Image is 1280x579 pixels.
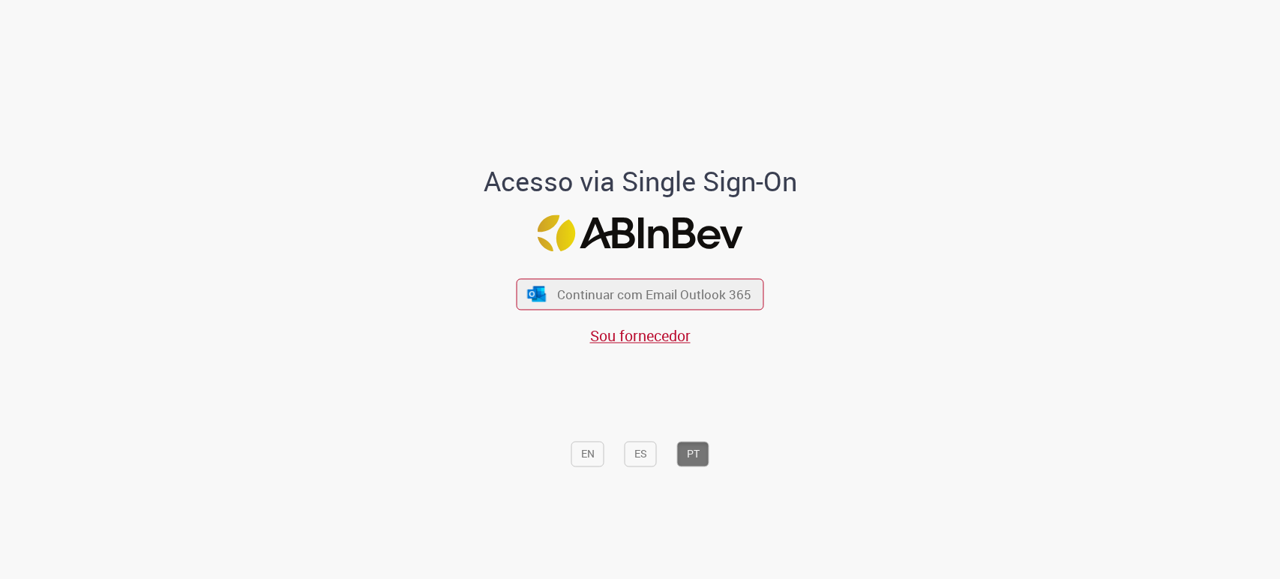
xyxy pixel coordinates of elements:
button: ES [625,442,657,467]
a: Sou fornecedor [590,325,691,346]
img: Logo ABInBev [538,214,743,251]
button: PT [677,442,709,467]
span: Continuar com Email Outlook 365 [557,286,751,303]
h1: Acesso via Single Sign-On [432,167,848,197]
img: ícone Azure/Microsoft 360 [526,286,547,301]
button: ícone Azure/Microsoft 360 Continuar com Email Outlook 365 [517,279,764,310]
button: EN [571,442,604,467]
